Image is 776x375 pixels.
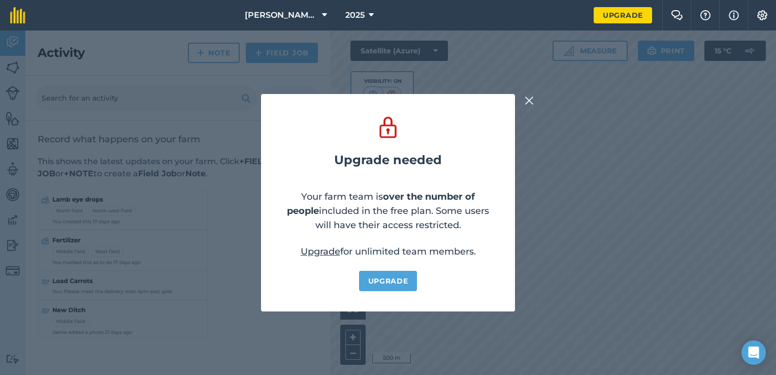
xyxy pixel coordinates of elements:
img: svg+xml;base64,PHN2ZyB4bWxucz0iaHR0cDovL3d3dy53My5vcmcvMjAwMC9zdmciIHdpZHRoPSIyMiIgaGVpZ2h0PSIzMC... [525,95,534,107]
a: Upgrade [359,271,417,291]
img: A cog icon [756,10,768,20]
a: Upgrade [301,246,340,257]
div: Open Intercom Messenger [741,340,766,365]
h2: Upgrade needed [334,153,442,167]
p: for unlimited team members. [301,244,476,259]
img: Two speech bubbles overlapping with the left bubble in the forefront [671,10,683,20]
a: Upgrade [594,7,652,23]
span: 2025 [345,9,365,21]
span: [PERSON_NAME] Farm [245,9,318,21]
img: A question mark icon [699,10,712,20]
img: fieldmargin Logo [10,7,25,23]
strong: over the number of people [287,191,475,216]
img: svg+xml;base64,PHN2ZyB4bWxucz0iaHR0cDovL3d3dy53My5vcmcvMjAwMC9zdmciIHdpZHRoPSIxNyIgaGVpZ2h0PSIxNy... [729,9,739,21]
p: Your farm team is included in the free plan. Some users will have their access restricted. [281,190,495,232]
